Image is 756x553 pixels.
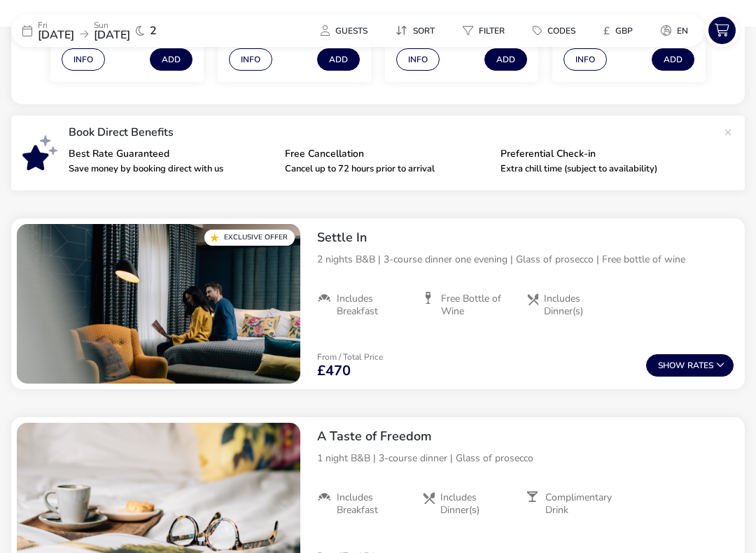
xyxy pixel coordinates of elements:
[646,354,734,377] button: ShowRates
[150,48,192,71] button: Add
[650,20,699,41] button: en
[441,293,514,318] span: Free Bottle of Wine
[479,25,505,36] span: Filter
[547,25,575,36] span: Codes
[38,27,74,43] span: [DATE]
[204,230,295,246] div: Exclusive Offer
[451,20,516,41] button: Filter
[17,224,300,384] swiper-slide: 1 / 1
[658,361,687,370] span: Show
[521,20,592,41] naf-pibe-menu-bar-item: Codes
[62,48,105,71] button: Info
[500,149,706,159] p: Preferential Check-in
[94,27,130,43] span: [DATE]
[309,20,379,41] button: Guests
[484,48,527,71] button: Add
[451,20,521,41] naf-pibe-menu-bar-item: Filter
[413,25,435,36] span: Sort
[69,149,274,159] p: Best Rate Guaranteed
[545,491,619,517] span: Complimentary Drink
[521,20,587,41] button: Codes
[652,48,694,71] button: Add
[285,149,490,159] p: Free Cancellation
[309,20,384,41] naf-pibe-menu-bar-item: Guests
[335,25,367,36] span: Guests
[337,293,410,318] span: Includes Breakfast
[650,20,705,41] naf-pibe-menu-bar-item: en
[396,48,440,71] button: Info
[11,14,221,47] div: Fri[DATE]Sun[DATE]2
[317,364,351,378] span: £470
[337,491,410,517] span: Includes Breakfast
[317,230,734,246] h2: Settle In
[592,20,650,41] naf-pibe-menu-bar-item: £GBP
[306,218,745,329] div: Settle In2 nights B&B | 3-course dinner one evening | Glass of prosecco | Free bottle of wineIncl...
[544,293,618,318] span: Includes Dinner(s)
[500,164,706,174] p: Extra chill time (subject to availability)
[317,428,734,444] h2: A Taste of Freedom
[317,451,734,465] p: 1 night B&B | 3-course dinner | Glass of prosecco
[384,20,451,41] naf-pibe-menu-bar-item: Sort
[384,20,446,41] button: Sort
[229,48,272,71] button: Info
[317,252,734,267] p: 2 nights B&B | 3-course dinner one evening | Glass of prosecco | Free bottle of wine
[306,417,745,528] div: A Taste of Freedom1 night B&B | 3-course dinner | Glass of proseccoIncludes BreakfastIncludes Din...
[150,25,157,36] span: 2
[677,25,688,36] span: en
[317,48,360,71] button: Add
[615,25,633,36] span: GBP
[563,48,607,71] button: Info
[94,21,130,29] p: Sun
[69,164,274,174] p: Save money by booking direct with us
[592,20,644,41] button: £GBP
[317,353,383,361] p: From / Total Price
[603,24,610,38] i: £
[69,127,717,138] p: Book Direct Benefits
[440,491,514,517] span: Includes Dinner(s)
[285,164,490,174] p: Cancel up to 72 hours prior to arrival
[38,21,74,29] p: Fri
